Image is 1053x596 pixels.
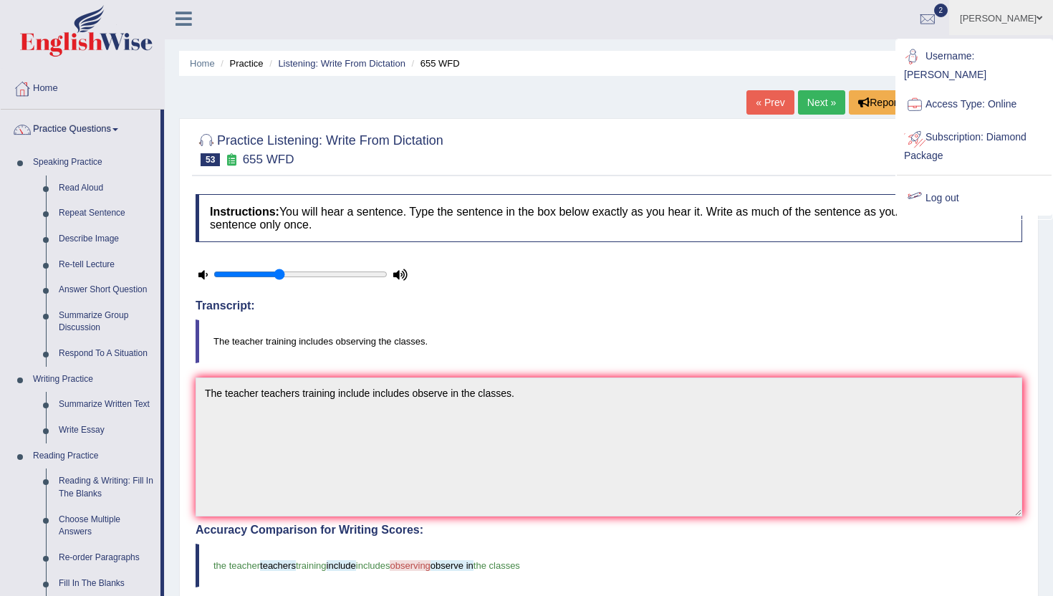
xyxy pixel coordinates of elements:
span: include [327,560,356,571]
a: Write Essay [52,418,160,443]
small: Exam occurring question [223,153,239,167]
span: the classes [473,560,520,571]
a: Next » [798,90,845,115]
a: Log out [897,182,1052,215]
a: Speaking Practice [27,150,160,176]
a: Summarize Written Text [52,392,160,418]
a: Home [190,58,215,69]
a: Reading & Writing: Fill In The Blanks [52,468,160,506]
span: 2 [934,4,948,17]
span: the teacher [213,560,260,571]
li: 655 WFD [408,57,460,70]
a: Choose Multiple Answers [52,507,160,545]
span: training [296,560,327,571]
h4: You will hear a sentence. Type the sentence in the box below exactly as you hear it. Write as muc... [196,194,1022,242]
h2: Practice Listening: Write From Dictation [196,130,443,166]
a: Subscription: Diamond Package [897,121,1052,169]
small: 655 WFD [243,153,294,166]
a: Listening: Write From Dictation [278,58,405,69]
span: observing [390,560,430,571]
b: Instructions: [210,206,279,218]
a: Access Type: Online [897,88,1052,121]
li: Practice [217,57,263,70]
a: Repeat Sentence [52,201,160,226]
a: Summarize Group Discussion [52,303,160,341]
a: Respond To A Situation [52,341,160,367]
span: includes [356,560,390,571]
a: Answer Short Question [52,277,160,303]
span: teachers [260,560,296,571]
a: Reading Practice [27,443,160,469]
a: Writing Practice [27,367,160,393]
a: Username: [PERSON_NAME] [897,40,1052,88]
a: Read Aloud [52,176,160,201]
a: Re-tell Lecture [52,252,160,278]
button: Report Question [849,90,952,115]
h4: Accuracy Comparison for Writing Scores: [196,524,1022,537]
a: Home [1,69,164,105]
span: 53 [201,153,220,166]
span: observe in [431,560,473,571]
h4: Transcript: [196,299,1022,312]
a: « Prev [746,90,794,115]
a: Describe Image [52,226,160,252]
a: Re-order Paragraphs [52,545,160,571]
a: Practice Questions [1,110,160,145]
blockquote: The teacher training includes observing the classes. [196,319,1022,363]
